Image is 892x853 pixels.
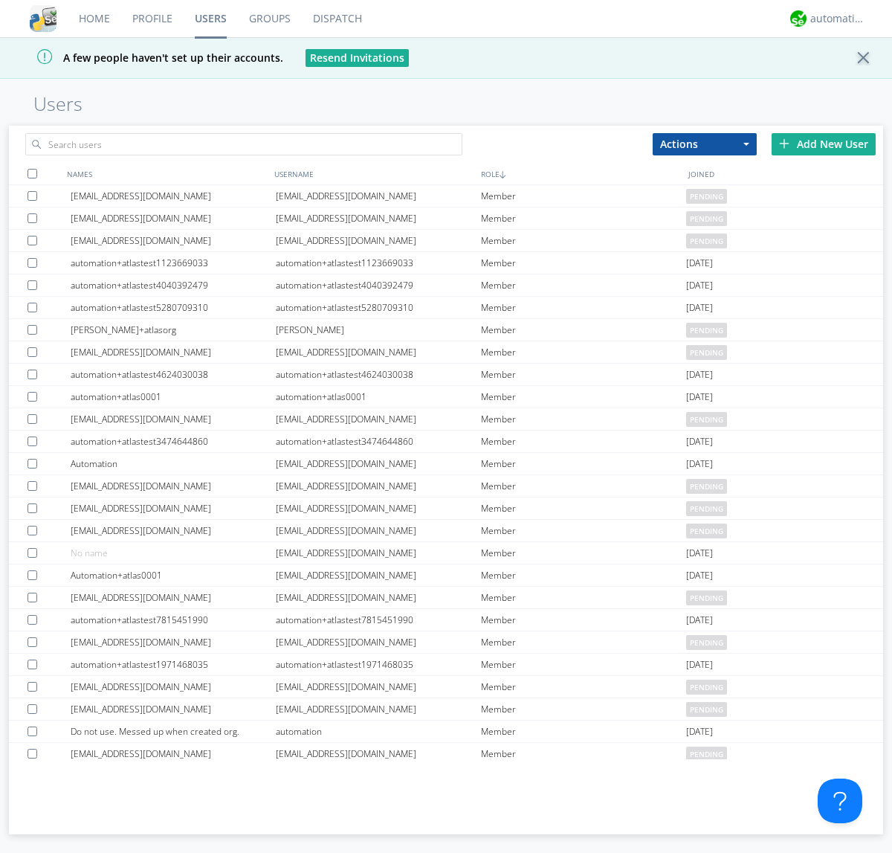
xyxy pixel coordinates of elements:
[276,207,481,229] div: [EMAIL_ADDRESS][DOMAIN_NAME]
[9,698,883,721] a: [EMAIL_ADDRESS][DOMAIN_NAME][EMAIL_ADDRESS][DOMAIN_NAME]Memberpending
[481,386,686,408] div: Member
[686,364,713,386] span: [DATE]
[685,163,892,184] div: JOINED
[276,185,481,207] div: [EMAIL_ADDRESS][DOMAIN_NAME]
[9,185,883,207] a: [EMAIL_ADDRESS][DOMAIN_NAME][EMAIL_ADDRESS][DOMAIN_NAME]Memberpending
[71,498,276,519] div: [EMAIL_ADDRESS][DOMAIN_NAME]
[276,252,481,274] div: automation+atlastest1123669033
[71,676,276,698] div: [EMAIL_ADDRESS][DOMAIN_NAME]
[9,542,883,564] a: No name[EMAIL_ADDRESS][DOMAIN_NAME]Member[DATE]
[686,252,713,274] span: [DATE]
[71,274,276,296] div: automation+atlastest4040392479
[779,138,789,149] img: plus.svg
[9,453,883,475] a: Automation[EMAIL_ADDRESS][DOMAIN_NAME]Member[DATE]
[71,721,276,742] div: Do not use. Messed up when created org.
[481,587,686,608] div: Member
[71,341,276,363] div: [EMAIL_ADDRESS][DOMAIN_NAME]
[9,364,883,386] a: automation+atlastest4624030038automation+atlastest4624030038Member[DATE]
[276,319,481,341] div: [PERSON_NAME]
[71,698,276,720] div: [EMAIL_ADDRESS][DOMAIN_NAME]
[9,721,883,743] a: Do not use. Messed up when created org.automationMember[DATE]
[9,230,883,252] a: [EMAIL_ADDRESS][DOMAIN_NAME][EMAIL_ADDRESS][DOMAIN_NAME]Memberpending
[481,319,686,341] div: Member
[63,163,271,184] div: NAMES
[276,520,481,541] div: [EMAIL_ADDRESS][DOMAIN_NAME]
[481,475,686,497] div: Member
[25,133,462,155] input: Search users
[481,698,686,720] div: Member
[481,609,686,631] div: Member
[276,698,481,720] div: [EMAIL_ADDRESS][DOMAIN_NAME]
[481,564,686,586] div: Member
[71,475,276,497] div: [EMAIL_ADDRESS][DOMAIN_NAME]
[9,676,883,698] a: [EMAIL_ADDRESS][DOMAIN_NAME][EMAIL_ADDRESS][DOMAIN_NAME]Memberpending
[9,274,883,297] a: automation+atlastest4040392479automation+atlastest4040392479Member[DATE]
[686,564,713,587] span: [DATE]
[71,654,276,675] div: automation+atlastest1971468035
[276,341,481,363] div: [EMAIL_ADDRESS][DOMAIN_NAME]
[276,721,481,742] div: automation
[686,609,713,631] span: [DATE]
[686,234,727,248] span: pending
[276,587,481,608] div: [EMAIL_ADDRESS][DOMAIN_NAME]
[481,252,686,274] div: Member
[30,5,56,32] img: cddb5a64eb264b2086981ab96f4c1ba7
[11,51,283,65] span: A few people haven't set up their accounts.
[686,274,713,297] span: [DATE]
[477,163,685,184] div: ROLE
[481,498,686,519] div: Member
[9,631,883,654] a: [EMAIL_ADDRESS][DOMAIN_NAME][EMAIL_ADDRESS][DOMAIN_NAME]Memberpending
[9,475,883,498] a: [EMAIL_ADDRESS][DOMAIN_NAME][EMAIL_ADDRESS][DOMAIN_NAME]Memberpending
[9,408,883,431] a: [EMAIL_ADDRESS][DOMAIN_NAME][EMAIL_ADDRESS][DOMAIN_NAME]Memberpending
[276,654,481,675] div: automation+atlastest1971468035
[71,453,276,474] div: Automation
[481,743,686,765] div: Member
[71,386,276,408] div: automation+atlas0001
[481,364,686,385] div: Member
[686,501,727,516] span: pending
[686,524,727,538] span: pending
[686,412,727,427] span: pending
[276,364,481,385] div: automation+atlastest4624030038
[481,520,686,541] div: Member
[686,386,713,408] span: [DATE]
[9,431,883,453] a: automation+atlastest3474644860automation+atlastest3474644860Member[DATE]
[271,163,478,184] div: USERNAME
[686,702,727,717] span: pending
[810,11,866,26] div: automation+atlas
[9,609,883,631] a: automation+atlastest7815451990automation+atlastest7815451990Member[DATE]
[9,498,883,520] a: [EMAIL_ADDRESS][DOMAIN_NAME][EMAIL_ADDRESS][DOMAIN_NAME]Memberpending
[686,453,713,475] span: [DATE]
[9,743,883,765] a: [EMAIL_ADDRESS][DOMAIN_NAME][EMAIL_ADDRESS][DOMAIN_NAME]Memberpending
[9,520,883,542] a: [EMAIL_ADDRESS][DOMAIN_NAME][EMAIL_ADDRESS][DOMAIN_NAME]Memberpending
[481,721,686,742] div: Member
[276,274,481,296] div: automation+atlastest4040392479
[686,189,727,204] span: pending
[71,297,276,318] div: automation+atlastest5280709310
[71,207,276,229] div: [EMAIL_ADDRESS][DOMAIN_NAME]
[9,386,883,408] a: automation+atlas0001automation+atlas0001Member[DATE]
[481,274,686,296] div: Member
[481,341,686,363] div: Member
[686,542,713,564] span: [DATE]
[9,654,883,676] a: automation+atlastest1971468035automation+atlastest1971468035Member[DATE]
[481,654,686,675] div: Member
[481,185,686,207] div: Member
[9,297,883,319] a: automation+atlastest5280709310automation+atlastest5280709310Member[DATE]
[686,431,713,453] span: [DATE]
[686,654,713,676] span: [DATE]
[686,635,727,650] span: pending
[9,587,883,609] a: [EMAIL_ADDRESS][DOMAIN_NAME][EMAIL_ADDRESS][DOMAIN_NAME]Memberpending
[276,542,481,564] div: [EMAIL_ADDRESS][DOMAIN_NAME]
[276,431,481,452] div: automation+atlastest3474644860
[686,297,713,319] span: [DATE]
[686,721,713,743] span: [DATE]
[276,230,481,251] div: [EMAIL_ADDRESS][DOMAIN_NAME]
[276,498,481,519] div: [EMAIL_ADDRESS][DOMAIN_NAME]
[276,743,481,765] div: [EMAIL_ADDRESS][DOMAIN_NAME]
[276,475,481,497] div: [EMAIL_ADDRESS][DOMAIN_NAME]
[276,676,481,698] div: [EMAIL_ADDRESS][DOMAIN_NAME]
[481,431,686,452] div: Member
[71,547,108,559] span: No name
[276,609,481,631] div: automation+atlastest7815451990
